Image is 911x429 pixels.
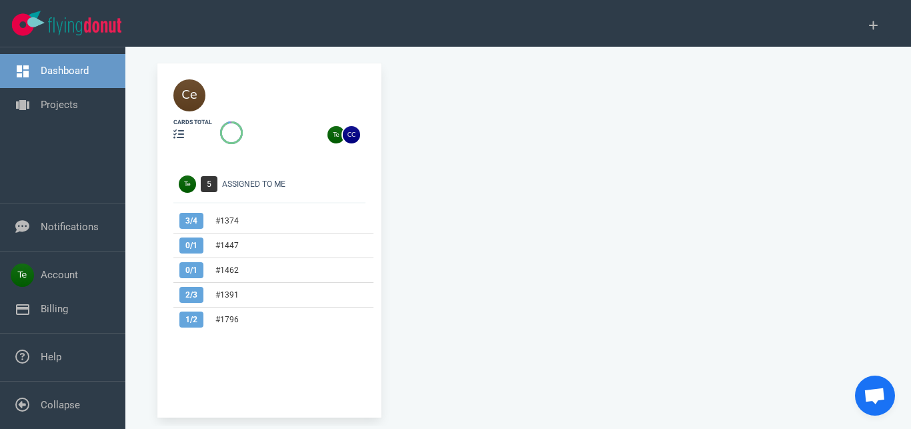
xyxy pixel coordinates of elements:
span: 0 / 1 [179,238,203,254]
div: Assigned To Me [222,178,373,190]
a: #1447 [215,241,239,250]
img: Avatar [179,175,196,193]
div: cards total [173,118,212,127]
span: 5 [201,176,217,192]
span: 3 / 4 [179,213,203,229]
a: Collapse [41,399,80,411]
img: 26 [327,126,345,143]
a: #1391 [215,290,239,300]
a: #1796 [215,315,239,324]
span: 2 / 3 [179,287,203,303]
span: 0 / 1 [179,262,203,278]
a: Help [41,351,61,363]
img: Flying Donut text logo [48,17,121,35]
a: Billing [41,303,68,315]
img: 26 [343,126,360,143]
a: Chat abierto [855,376,895,416]
a: Dashboard [41,65,89,77]
a: Notifications [41,221,99,233]
a: #1462 [215,266,239,275]
a: Account [41,269,78,281]
span: 1 / 2 [179,312,203,328]
a: Projects [41,99,78,111]
a: #1374 [215,216,239,226]
img: 40 [173,79,205,111]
